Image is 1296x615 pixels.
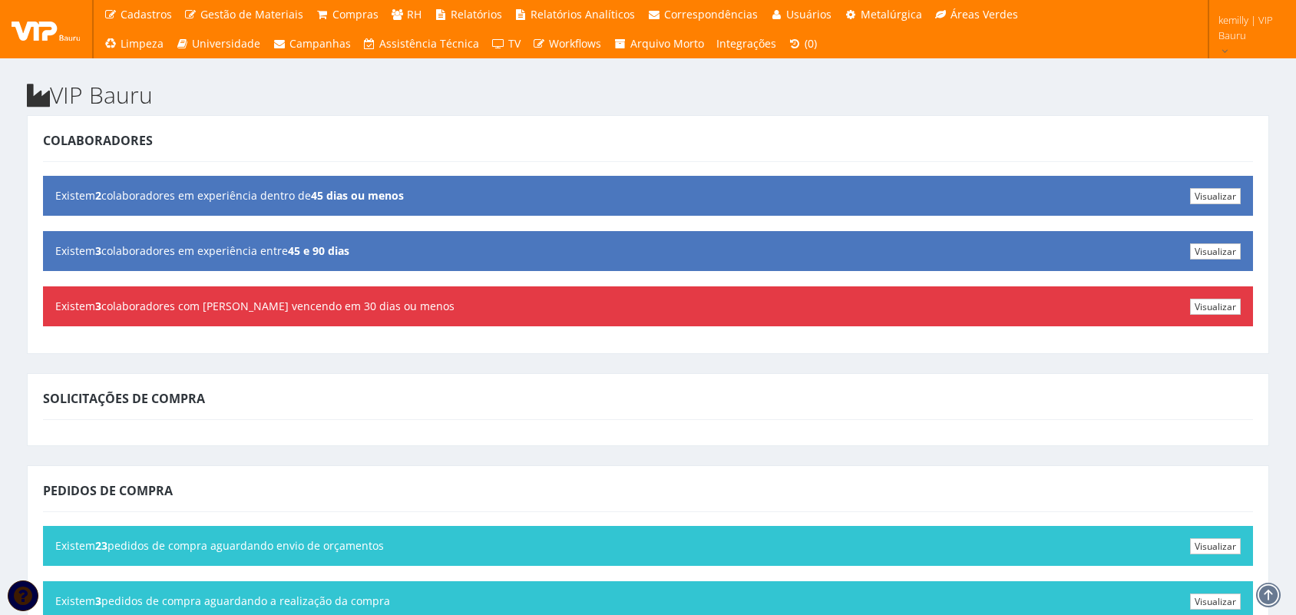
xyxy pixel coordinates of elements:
span: Limpeza [121,36,164,51]
a: Visualizar [1190,188,1241,204]
a: Assistência Técnica [357,29,486,58]
span: Cadastros [121,7,172,21]
span: Pedidos de Compra [43,482,173,499]
span: Colaboradores [43,132,153,149]
span: Relatórios Analíticos [531,7,635,21]
a: Arquivo Morto [607,29,710,58]
span: Universidade [192,36,260,51]
a: Integrações [710,29,782,58]
img: logo [12,18,81,41]
span: Solicitações de Compra [43,390,205,407]
span: Gestão de Materiais [200,7,303,21]
a: Limpeza [98,29,170,58]
h2: VIP Bauru [27,82,1269,107]
a: Visualizar [1190,594,1241,610]
span: Workflows [549,36,601,51]
span: Compras [332,7,379,21]
a: Visualizar [1190,538,1241,554]
span: Relatórios [451,7,502,21]
b: 2 [95,188,101,203]
b: 23 [95,538,107,553]
span: Correspondências [664,7,758,21]
span: RH [407,7,422,21]
span: Áreas Verdes [951,7,1018,21]
a: Universidade [170,29,267,58]
span: Arquivo Morto [630,36,704,51]
div: Existem pedidos de compra aguardando envio de orçamentos [43,526,1253,566]
div: Existem colaboradores em experiência entre [43,231,1253,271]
span: Campanhas [289,36,351,51]
span: (0) [805,36,817,51]
a: Workflows [527,29,608,58]
b: 3 [95,243,101,258]
span: Integrações [716,36,776,51]
div: Existem colaboradores com [PERSON_NAME] vencendo em 30 dias ou menos [43,286,1253,326]
span: Assistência Técnica [379,36,479,51]
b: 45 dias ou menos [311,188,404,203]
span: TV [508,36,521,51]
a: TV [485,29,527,58]
a: Campanhas [266,29,357,58]
span: Usuários [786,7,831,21]
b: 3 [95,299,101,313]
a: Visualizar [1190,299,1241,315]
a: (0) [782,29,824,58]
b: 3 [95,594,101,608]
a: Visualizar [1190,243,1241,260]
span: Metalúrgica [861,7,922,21]
span: kemilly | VIP Bauru [1218,12,1276,43]
div: Existem colaboradores em experiência dentro de [43,176,1253,216]
b: 45 e 90 dias [288,243,349,258]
